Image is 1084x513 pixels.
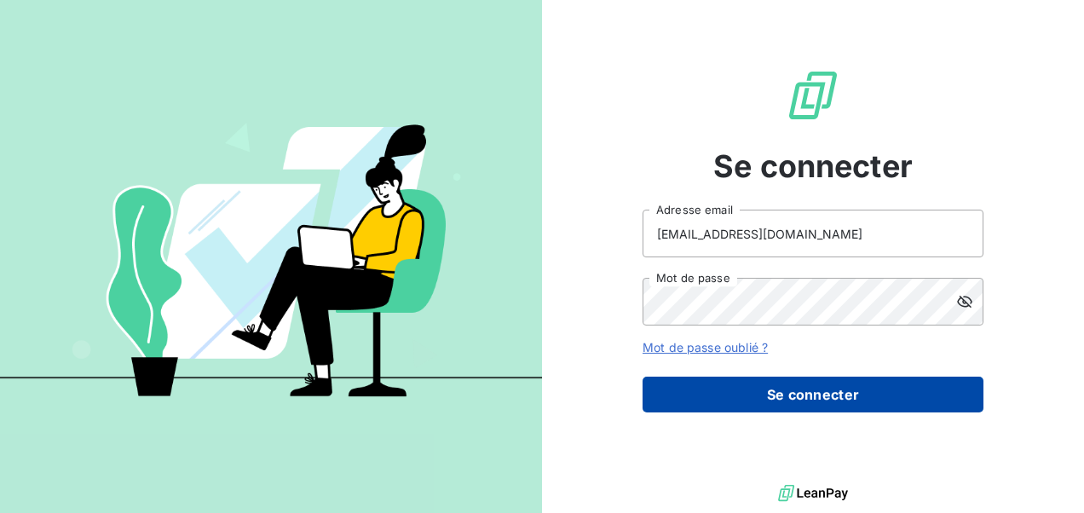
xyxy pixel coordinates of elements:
span: Se connecter [713,143,913,189]
input: placeholder [643,210,983,257]
a: Mot de passe oublié ? [643,340,768,354]
img: Logo LeanPay [786,68,840,123]
img: logo [778,481,848,506]
button: Se connecter [643,377,983,412]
